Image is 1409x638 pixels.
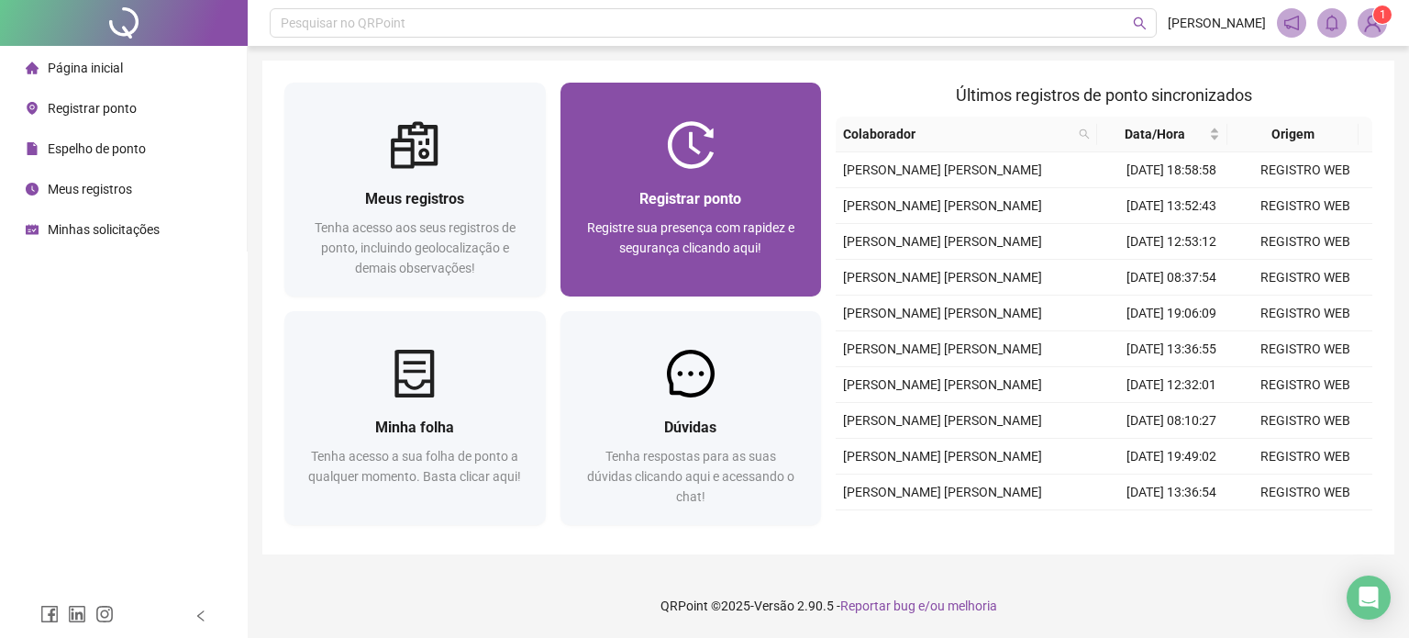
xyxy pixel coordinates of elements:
td: REGISTRO WEB [1238,296,1372,331]
span: facebook [40,605,59,623]
td: [DATE] 12:53:12 [1104,224,1238,260]
span: Minhas solicitações [48,222,160,237]
span: Minha folha [375,419,454,436]
span: search [1133,17,1147,30]
span: Tenha acesso aos seus registros de ponto, incluindo geolocalização e demais observações! [315,220,516,275]
span: [PERSON_NAME] [PERSON_NAME] [843,198,1042,213]
span: 1 [1380,8,1386,21]
td: [DATE] 19:06:09 [1104,296,1238,331]
span: Espelho de ponto [48,141,146,156]
span: [PERSON_NAME] [PERSON_NAME] [843,270,1042,285]
td: [DATE] 12:36:05 [1104,510,1238,546]
a: DúvidasTenha respostas para as suas dúvidas clicando aqui e acessando o chat! [560,311,822,525]
span: Página inicial [48,61,123,75]
td: REGISTRO WEB [1238,510,1372,546]
td: [DATE] 12:32:01 [1104,367,1238,403]
a: Minha folhaTenha acesso a sua folha de ponto a qualquer momento. Basta clicar aqui! [284,311,546,525]
span: Reportar bug e/ou melhoria [840,599,997,613]
span: search [1079,129,1090,140]
span: instagram [95,605,114,623]
a: Meus registrosTenha acesso aos seus registros de ponto, incluindo geolocalização e demais observa... [284,83,546,297]
td: [DATE] 08:37:54 [1104,260,1238,296]
span: Data/Hora [1104,124,1205,144]
td: REGISTRO WEB [1238,475,1372,510]
span: [PERSON_NAME] [PERSON_NAME] [843,377,1042,392]
span: search [1075,120,1093,148]
td: REGISTRO WEB [1238,439,1372,475]
span: Meus registros [48,182,132,196]
td: REGISTRO WEB [1238,260,1372,296]
td: REGISTRO WEB [1238,224,1372,260]
td: REGISTRO WEB [1238,331,1372,367]
td: [DATE] 13:36:54 [1104,475,1238,510]
img: 93266 [1359,9,1386,37]
span: [PERSON_NAME] [PERSON_NAME] [843,234,1042,249]
td: REGISTRO WEB [1238,152,1372,188]
span: Tenha respostas para as suas dúvidas clicando aqui e acessando o chat! [587,449,794,504]
span: linkedin [68,605,86,623]
span: left [194,610,207,622]
th: Data/Hora [1097,117,1227,152]
td: [DATE] 08:10:27 [1104,403,1238,439]
td: REGISTRO WEB [1238,367,1372,403]
td: REGISTRO WEB [1238,188,1372,224]
footer: QRPoint © 2025 - 2.90.5 - [248,574,1409,638]
span: [PERSON_NAME] [1168,13,1266,33]
span: [PERSON_NAME] [PERSON_NAME] [843,449,1042,464]
span: [PERSON_NAME] [PERSON_NAME] [843,341,1042,356]
td: REGISTRO WEB [1238,403,1372,439]
a: Registrar pontoRegistre sua presença com rapidez e segurança clicando aqui! [560,83,822,297]
span: Registrar ponto [48,101,137,116]
div: Open Intercom Messenger [1347,576,1391,620]
span: Versão [754,599,794,613]
span: Tenha acesso a sua folha de ponto a qualquer momento. Basta clicar aqui! [308,449,521,484]
span: [PERSON_NAME] [PERSON_NAME] [843,485,1042,499]
span: [PERSON_NAME] [PERSON_NAME] [843,162,1042,177]
span: clock-circle [26,183,39,196]
span: file [26,142,39,155]
span: Registrar ponto [639,190,741,207]
td: [DATE] 13:36:55 [1104,331,1238,367]
span: schedule [26,223,39,236]
sup: Atualize o seu contato no menu Meus Dados [1373,6,1392,24]
td: [DATE] 13:52:43 [1104,188,1238,224]
span: bell [1324,15,1340,31]
span: Colaborador [843,124,1071,144]
span: Meus registros [365,190,464,207]
td: [DATE] 19:49:02 [1104,439,1238,475]
span: home [26,62,39,74]
td: [DATE] 18:58:58 [1104,152,1238,188]
span: Registre sua presença com rapidez e segurança clicando aqui! [587,220,794,255]
span: [PERSON_NAME] [PERSON_NAME] [843,413,1042,428]
span: environment [26,102,39,115]
span: [PERSON_NAME] [PERSON_NAME] [843,306,1042,320]
span: Últimos registros de ponto sincronizados [956,85,1252,105]
span: notification [1283,15,1300,31]
th: Origem [1227,117,1358,152]
span: Dúvidas [664,419,716,436]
